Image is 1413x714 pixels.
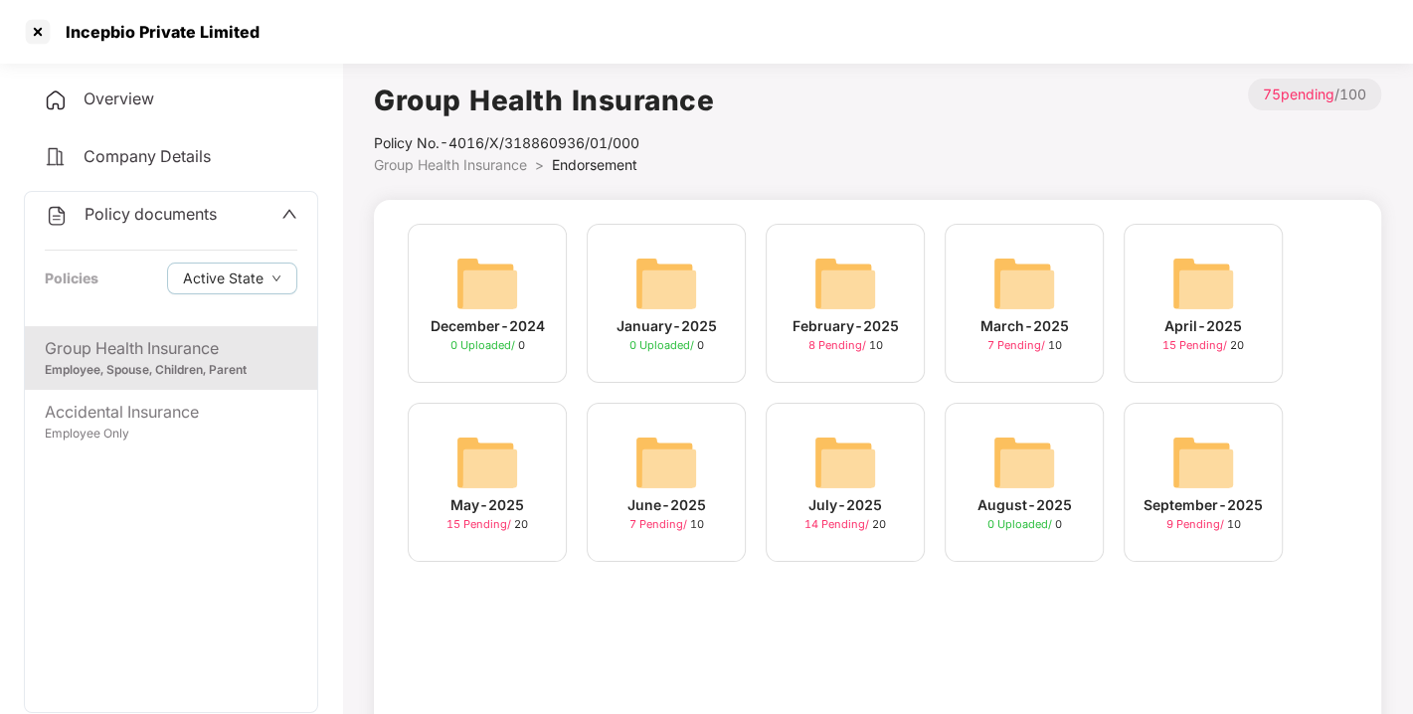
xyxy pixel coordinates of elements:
div: Accidental Insurance [45,400,297,425]
span: 0 Uploaded / [450,338,518,352]
img: svg+xml;base64,PHN2ZyB4bWxucz0iaHR0cDovL3d3dy53My5vcmcvMjAwMC9zdmciIHdpZHRoPSIyNCIgaGVpZ2h0PSIyNC... [44,89,68,112]
span: Active State [183,268,264,289]
span: 75 pending [1263,86,1334,102]
span: 0 Uploaded / [987,517,1055,531]
div: 0 [450,337,525,354]
div: December-2024 [431,315,545,337]
img: svg+xml;base64,PHN2ZyB4bWxucz0iaHR0cDovL3d3dy53My5vcmcvMjAwMC9zdmciIHdpZHRoPSI2NCIgaGVpZ2h0PSI2NC... [992,252,1056,315]
img: svg+xml;base64,PHN2ZyB4bWxucz0iaHR0cDovL3d3dy53My5vcmcvMjAwMC9zdmciIHdpZHRoPSI2NCIgaGVpZ2h0PSI2NC... [455,431,519,494]
span: 15 Pending / [446,517,514,531]
p: / 100 [1248,79,1381,110]
div: Incepbio Private Limited [54,22,260,42]
h1: Group Health Insurance [374,79,714,122]
span: 8 Pending / [808,338,869,352]
div: July-2025 [808,494,882,516]
div: 20 [446,516,528,533]
button: Active Statedown [167,263,297,294]
div: 0 [629,337,704,354]
div: January-2025 [617,315,717,337]
span: > [535,156,544,173]
img: svg+xml;base64,PHN2ZyB4bWxucz0iaHR0cDovL3d3dy53My5vcmcvMjAwMC9zdmciIHdpZHRoPSI2NCIgaGVpZ2h0PSI2NC... [813,431,877,494]
div: 20 [804,516,886,533]
div: June-2025 [627,494,706,516]
span: Group Health Insurance [374,156,527,173]
div: 10 [629,516,704,533]
span: 7 Pending / [629,517,690,531]
span: 9 Pending / [1166,517,1227,531]
div: 20 [1162,337,1244,354]
img: svg+xml;base64,PHN2ZyB4bWxucz0iaHR0cDovL3d3dy53My5vcmcvMjAwMC9zdmciIHdpZHRoPSI2NCIgaGVpZ2h0PSI2NC... [634,252,698,315]
div: Policy No.- 4016/X/318860936/01/000 [374,132,714,154]
div: 10 [1166,516,1241,533]
span: 15 Pending / [1162,338,1230,352]
div: February-2025 [793,315,899,337]
div: March-2025 [980,315,1069,337]
img: svg+xml;base64,PHN2ZyB4bWxucz0iaHR0cDovL3d3dy53My5vcmcvMjAwMC9zdmciIHdpZHRoPSI2NCIgaGVpZ2h0PSI2NC... [634,431,698,494]
span: down [271,273,281,284]
span: Endorsement [552,156,637,173]
img: svg+xml;base64,PHN2ZyB4bWxucz0iaHR0cDovL3d3dy53My5vcmcvMjAwMC9zdmciIHdpZHRoPSI2NCIgaGVpZ2h0PSI2NC... [455,252,519,315]
div: May-2025 [450,494,524,516]
div: 10 [987,337,1062,354]
div: April-2025 [1164,315,1242,337]
div: Employee, Spouse, Children, Parent [45,361,297,380]
img: svg+xml;base64,PHN2ZyB4bWxucz0iaHR0cDovL3d3dy53My5vcmcvMjAwMC9zdmciIHdpZHRoPSI2NCIgaGVpZ2h0PSI2NC... [992,431,1056,494]
span: 7 Pending / [987,338,1048,352]
span: Company Details [84,146,211,166]
span: up [281,206,297,222]
div: Group Health Insurance [45,336,297,361]
img: svg+xml;base64,PHN2ZyB4bWxucz0iaHR0cDovL3d3dy53My5vcmcvMjAwMC9zdmciIHdpZHRoPSIyNCIgaGVpZ2h0PSIyNC... [44,145,68,169]
img: svg+xml;base64,PHN2ZyB4bWxucz0iaHR0cDovL3d3dy53My5vcmcvMjAwMC9zdmciIHdpZHRoPSI2NCIgaGVpZ2h0PSI2NC... [1171,431,1235,494]
div: 0 [987,516,1062,533]
span: Overview [84,89,154,108]
div: 10 [808,337,883,354]
div: Employee Only [45,425,297,444]
span: 0 Uploaded / [629,338,697,352]
span: Policy documents [85,204,217,224]
img: svg+xml;base64,PHN2ZyB4bWxucz0iaHR0cDovL3d3dy53My5vcmcvMjAwMC9zdmciIHdpZHRoPSI2NCIgaGVpZ2h0PSI2NC... [1171,252,1235,315]
img: svg+xml;base64,PHN2ZyB4bWxucz0iaHR0cDovL3d3dy53My5vcmcvMjAwMC9zdmciIHdpZHRoPSI2NCIgaGVpZ2h0PSI2NC... [813,252,877,315]
div: Policies [45,268,98,289]
img: svg+xml;base64,PHN2ZyB4bWxucz0iaHR0cDovL3d3dy53My5vcmcvMjAwMC9zdmciIHdpZHRoPSIyNCIgaGVpZ2h0PSIyNC... [45,204,69,228]
div: September-2025 [1144,494,1263,516]
span: 14 Pending / [804,517,872,531]
div: August-2025 [977,494,1072,516]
